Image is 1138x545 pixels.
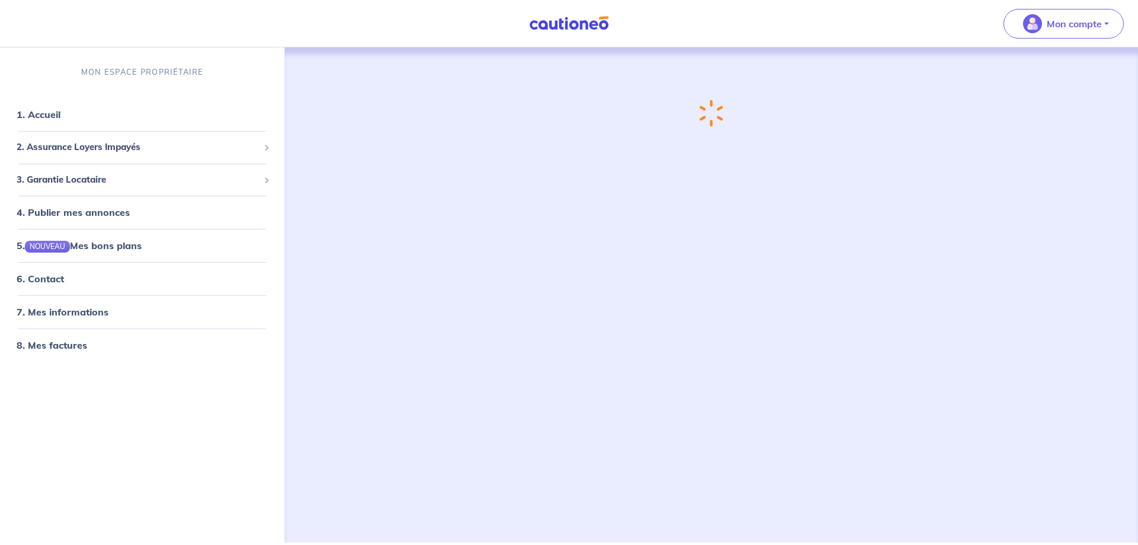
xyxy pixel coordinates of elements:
[5,234,280,257] div: 5.NOUVEAUMes bons plans
[17,141,259,154] span: 2. Assurance Loyers Impayés
[1023,14,1042,33] img: illu_account_valid_menu.svg
[5,200,280,224] div: 4. Publier mes annonces
[5,168,280,192] div: 3. Garantie Locataire
[1047,17,1102,31] p: Mon compte
[1003,9,1124,39] button: illu_account_valid_menu.svgMon compte
[525,16,613,31] img: Cautioneo
[17,173,259,187] span: 3. Garantie Locataire
[17,240,142,251] a: 5.NOUVEAUMes bons plans
[5,267,280,291] div: 6. Contact
[5,333,280,357] div: 8. Mes factures
[5,300,280,324] div: 7. Mes informations
[81,66,203,78] p: MON ESPACE PROPRIÉTAIRE
[17,306,108,318] a: 7. Mes informations
[699,100,723,128] img: loading-spinner
[5,103,280,126] div: 1. Accueil
[17,206,130,218] a: 4. Publier mes annonces
[17,273,64,285] a: 6. Contact
[17,109,60,120] a: 1. Accueil
[17,339,87,351] a: 8. Mes factures
[5,136,280,159] div: 2. Assurance Loyers Impayés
